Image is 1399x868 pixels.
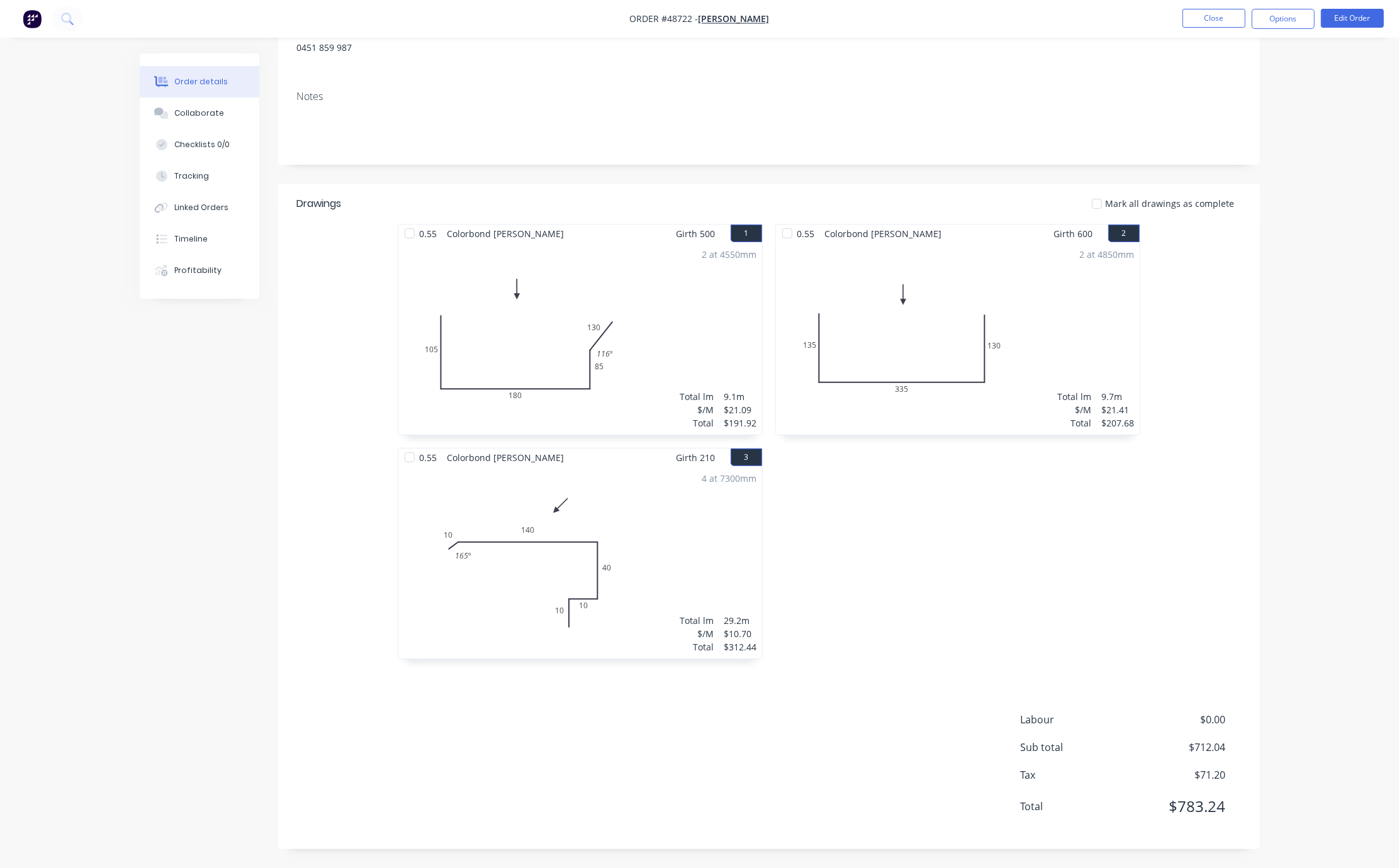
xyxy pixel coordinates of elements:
[1058,416,1092,430] div: Total
[680,390,714,403] div: Total lm
[1102,403,1135,416] div: $21.41
[820,225,947,243] span: Colorbond [PERSON_NAME]
[140,129,259,160] button: Checklists 0/0
[297,91,1241,103] div: Notes
[1108,225,1140,242] button: 2
[731,448,762,466] button: 3
[724,403,757,416] div: $21.09
[1132,795,1225,818] span: $783.24
[1132,712,1225,727] span: $0.00
[630,13,699,25] span: Order #48722 -
[174,233,208,245] div: Timeline
[724,416,757,430] div: $191.92
[680,627,714,640] div: $/M
[1054,225,1093,243] span: Girth 600
[23,9,42,28] img: Factory
[140,255,259,286] button: Profitability
[680,640,714,654] div: Total
[1252,9,1315,29] button: Options
[680,614,714,627] div: Total lm
[1058,390,1092,403] div: Total lm
[792,225,820,243] span: 0.55
[776,243,1140,435] div: 01353351302 at 4850mmTotal lm$/MTotal9.7m$21.41$207.68
[1102,416,1135,430] div: $207.68
[442,225,570,243] span: Colorbond [PERSON_NAME]
[174,108,224,119] div: Collaborate
[140,160,259,192] button: Tracking
[1132,767,1225,782] span: $71.20
[415,448,442,467] span: 0.55
[1321,9,1384,28] button: Edit Order
[297,196,342,211] div: Drawings
[174,202,228,213] div: Linked Orders
[1021,740,1133,755] span: Sub total
[680,416,714,430] div: Total
[140,192,259,223] button: Linked Orders
[174,76,228,87] div: Order details
[1183,9,1245,28] button: Close
[1102,390,1135,403] div: 9.7m
[174,170,209,182] div: Tracking
[724,390,757,403] div: 9.1m
[297,39,469,57] div: 0451 859 987
[680,403,714,416] div: $/M
[140,223,259,255] button: Timeline
[1021,799,1133,814] span: Total
[702,248,757,261] div: 2 at 4550mm
[724,627,757,640] div: $10.70
[1106,197,1235,210] span: Mark all drawings as complete
[140,97,259,129] button: Collaborate
[297,21,469,62] div: Fang0451 859 987
[724,640,757,654] div: $312.44
[731,225,762,242] button: 1
[702,472,757,485] div: 4 at 7300mm
[398,243,762,435] div: 010518085130116º2 at 4550mmTotal lm$/MTotal9.1m$21.09$191.92
[174,139,230,150] div: Checklists 0/0
[1080,248,1135,261] div: 2 at 4850mm
[1058,403,1092,416] div: $/M
[677,225,716,243] span: Girth 500
[699,13,770,25] a: [PERSON_NAME]
[1021,712,1133,727] span: Labour
[677,448,716,467] span: Girth 210
[442,448,570,467] span: Colorbond [PERSON_NAME]
[724,614,757,627] div: 29.2m
[398,467,762,659] div: 010140401010165º4 at 7300mmTotal lm$/MTotal29.2m$10.70$312.44
[415,225,442,243] span: 0.55
[174,265,222,276] div: Profitability
[1021,767,1133,782] span: Tax
[1132,740,1225,755] span: $712.04
[140,66,259,97] button: Order details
